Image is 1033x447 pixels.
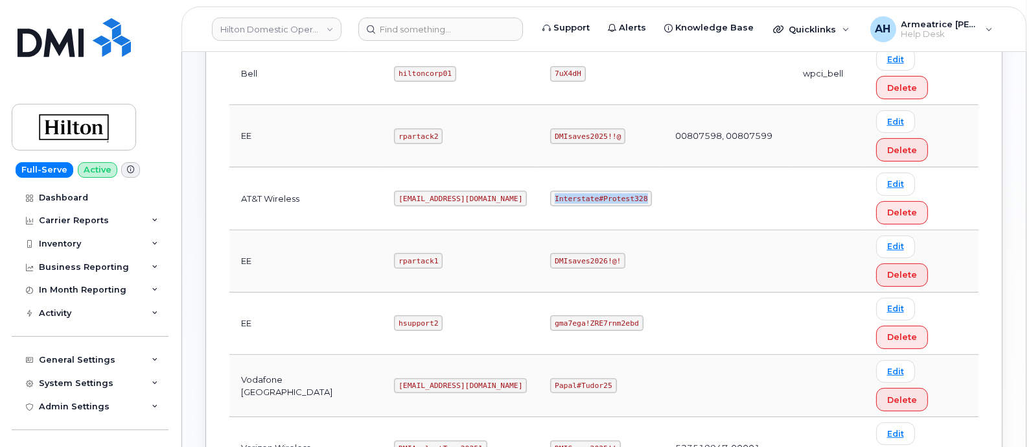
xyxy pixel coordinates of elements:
div: Armeatrice Hargro [861,16,1002,42]
code: DMIsaves2026!@! [550,253,625,269]
a: Edit [876,110,915,133]
span: Alerts [619,21,646,34]
span: Delete [887,269,917,281]
div: Quicklinks [764,16,859,42]
td: AT&T Wireless [229,167,382,230]
code: 7uX4dH [550,66,585,82]
span: Knowledge Base [675,21,754,34]
td: EE [229,105,382,167]
td: wpci_bell [791,43,864,105]
span: Armeatrice [PERSON_NAME] [901,19,979,29]
a: Edit [876,360,915,383]
td: EE [229,230,382,293]
a: Support [533,15,599,41]
button: Delete [876,138,928,162]
a: Edit [876,236,915,258]
span: Help Desk [901,29,979,40]
input: Find something... [358,18,523,41]
code: gma7ega!ZRE7rnm2ebd [550,315,643,331]
span: Delete [887,144,917,156]
span: Delete [887,206,917,219]
code: [EMAIL_ADDRESS][DOMAIN_NAME] [394,378,527,394]
span: Support [553,21,590,34]
span: Delete [887,82,917,94]
code: rpartack2 [394,128,443,144]
button: Delete [876,326,928,349]
button: Delete [876,263,928,287]
span: Delete [887,331,917,343]
button: Delete [876,201,928,224]
td: EE [229,293,382,355]
a: Edit [876,173,915,195]
span: Delete [887,394,917,406]
code: [EMAIL_ADDRESS][DOMAIN_NAME] [394,191,527,206]
code: hiltoncorp01 [394,66,456,82]
code: Papal#Tudor25 [550,378,616,394]
code: rpartack1 [394,253,443,269]
button: Delete [876,76,928,99]
iframe: Messenger Launcher [977,391,1023,437]
a: Edit [876,48,915,71]
span: Quicklinks [789,24,836,34]
code: Interstate#Protest328 [550,191,652,206]
a: Knowledge Base [655,15,763,41]
span: AH [876,21,891,37]
td: Bell [229,43,382,105]
td: 00807598, 00807599 [664,105,791,167]
a: Hilton Domestic Operating Company Inc [212,18,342,41]
a: Edit [876,298,915,320]
code: hsupport2 [394,315,443,331]
a: Alerts [599,15,655,41]
button: Delete [876,388,928,411]
a: Edit [876,422,915,445]
code: DMIsaves2025!!@ [550,128,625,144]
td: Vodafone [GEOGRAPHIC_DATA] [229,355,382,417]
